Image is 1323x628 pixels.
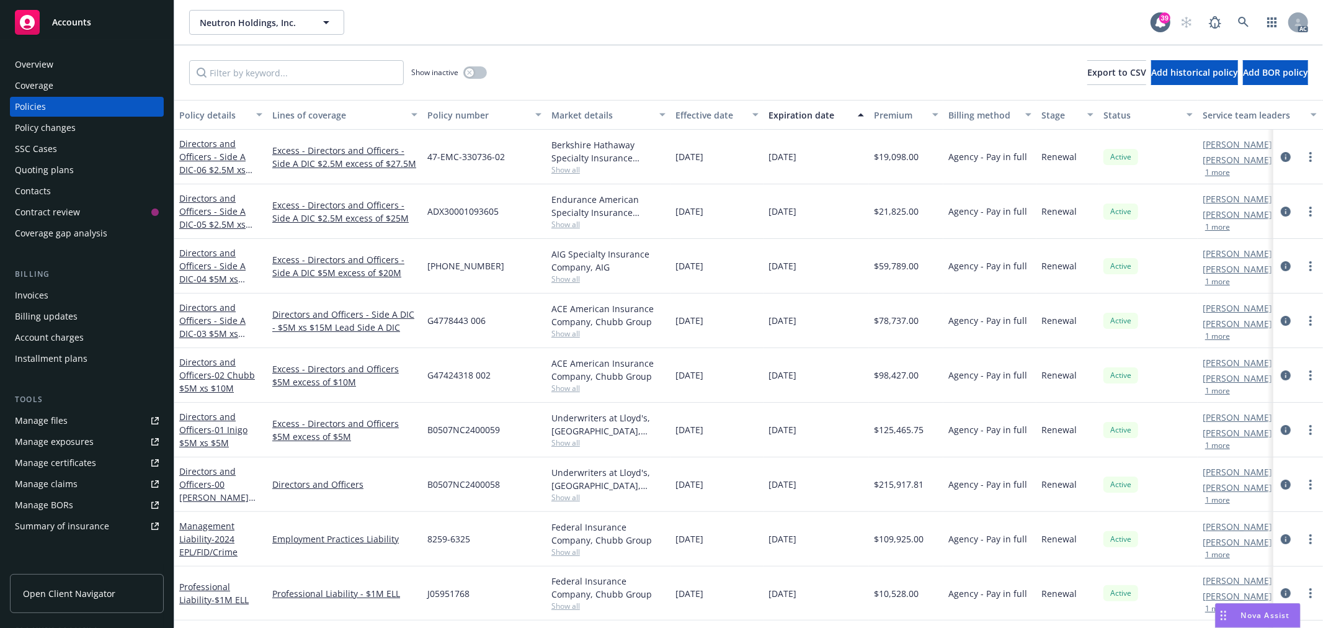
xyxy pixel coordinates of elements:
[1203,317,1272,330] a: [PERSON_NAME]
[179,581,249,606] a: Professional Liability
[10,328,164,348] a: Account charges
[551,357,666,383] div: ACE American Insurance Company, Chubb Group
[551,274,666,284] span: Show all
[551,383,666,393] span: Show all
[15,474,78,494] div: Manage claims
[1278,313,1293,328] a: circleInformation
[179,247,261,298] a: Directors and Officers - Side A DIC
[1260,10,1285,35] a: Switch app
[1205,496,1230,504] button: 1 more
[1205,223,1230,231] button: 1 more
[768,109,850,122] div: Expiration date
[427,369,491,382] span: G47424318 002
[10,160,164,180] a: Quoting plans
[1203,411,1272,424] a: [PERSON_NAME]
[1303,204,1318,219] a: more
[1303,586,1318,601] a: more
[179,218,252,243] span: - 05 $2.5M xs $25M Excess
[15,139,57,159] div: SSC Cases
[1041,587,1077,600] span: Renewal
[1205,278,1230,285] button: 1 more
[10,495,164,515] a: Manage BORs
[874,532,924,545] span: $109,925.00
[1278,259,1293,274] a: circleInformation
[15,76,53,96] div: Coverage
[1203,192,1272,205] a: [PERSON_NAME]
[1278,477,1293,492] a: circleInformation
[179,369,255,394] span: - 02 Chubb $5M xs $10M
[10,285,164,305] a: Invoices
[179,302,246,352] a: Directors and Officers - Side A DIC
[1041,369,1077,382] span: Renewal
[179,192,246,243] a: Directors and Officers - Side A DIC
[10,55,164,74] a: Overview
[1278,368,1293,383] a: circleInformation
[1205,333,1230,340] button: 1 more
[1041,259,1077,272] span: Renewal
[10,97,164,117] a: Policies
[1216,604,1231,627] div: Drag to move
[948,423,1027,436] span: Agency - Pay in full
[15,453,96,473] div: Manage certificates
[1203,426,1272,439] a: [PERSON_NAME]
[1041,478,1077,491] span: Renewal
[1303,313,1318,328] a: more
[422,100,546,130] button: Policy number
[1203,247,1272,260] a: [PERSON_NAME]
[768,532,796,545] span: [DATE]
[15,160,74,180] div: Quoting plans
[675,259,703,272] span: [DATE]
[10,268,164,280] div: Billing
[212,594,249,606] span: - $1M ELL
[10,474,164,494] a: Manage claims
[1203,109,1303,122] div: Service team leaders
[551,521,666,547] div: Federal Insurance Company, Chubb Group
[1103,109,1179,122] div: Status
[1303,532,1318,547] a: more
[179,138,246,189] a: Directors and Officers - Side A DIC
[1041,109,1080,122] div: Stage
[15,223,107,243] div: Coverage gap analysis
[670,100,764,130] button: Effective date
[551,138,666,164] div: Berkshire Hathaway Specialty Insurance Company, Berkshire Hathaway Specialty Insurance
[1159,12,1170,24] div: 39
[1303,477,1318,492] a: more
[10,453,164,473] a: Manage certificates
[1174,10,1199,35] a: Start snowing
[948,259,1027,272] span: Agency - Pay in full
[189,60,404,85] input: Filter by keyword...
[874,423,924,436] span: $125,465.75
[15,181,51,201] div: Contacts
[272,417,417,443] a: Excess - Directors and Officers $5M excess of $5M
[15,285,48,305] div: Invoices
[948,532,1027,545] span: Agency - Pay in full
[15,118,76,138] div: Policy changes
[551,219,666,230] span: Show all
[1203,520,1272,533] a: [PERSON_NAME]
[551,437,666,448] span: Show all
[768,259,796,272] span: [DATE]
[874,369,919,382] span: $98,427.00
[427,150,505,163] span: 47-EMC-330736-02
[10,307,164,326] a: Billing updates
[272,587,417,600] a: Professional Liability - $1M ELL
[948,314,1027,327] span: Agency - Pay in full
[174,100,267,130] button: Policy details
[10,432,164,452] a: Manage exposures
[874,109,925,122] div: Premium
[15,307,78,326] div: Billing updates
[10,181,164,201] a: Contacts
[1108,370,1133,381] span: Active
[15,432,94,452] div: Manage exposures
[1203,153,1272,166] a: [PERSON_NAME]
[1243,66,1308,78] span: Add BOR policy
[546,100,670,130] button: Market details
[551,109,652,122] div: Market details
[10,561,164,573] div: Analytics hub
[1203,262,1272,276] a: [PERSON_NAME]
[15,202,80,222] div: Contract review
[768,369,796,382] span: [DATE]
[23,587,115,600] span: Open Client Navigator
[179,273,261,298] span: - 04 $5M xs $20M Excess Side A
[179,109,249,122] div: Policy details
